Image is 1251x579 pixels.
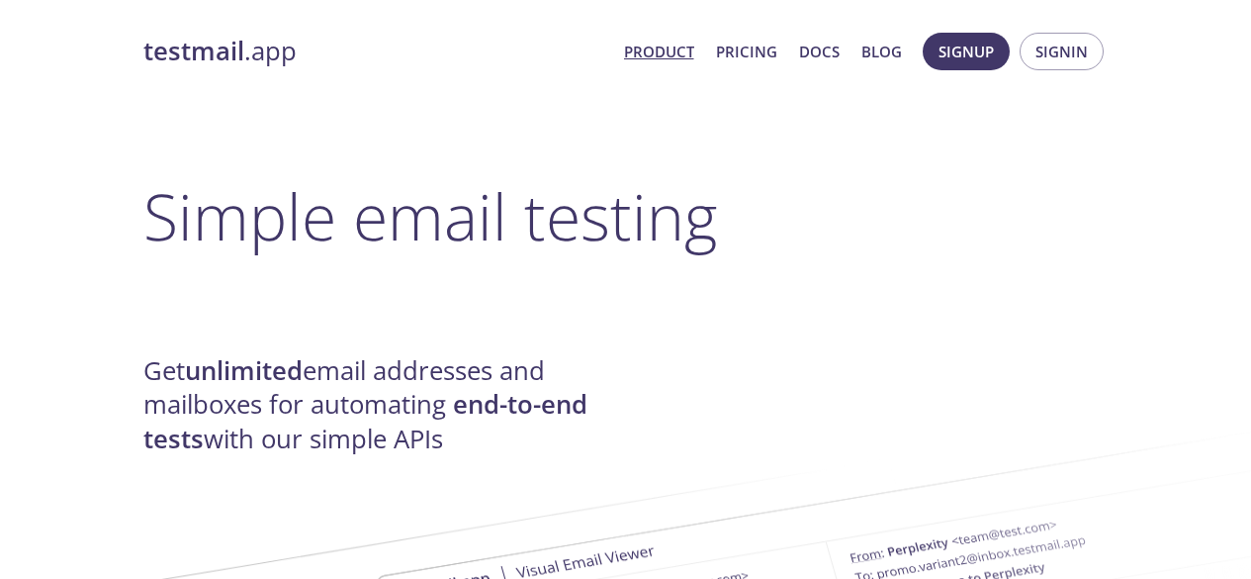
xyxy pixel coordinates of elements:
a: Docs [799,39,840,64]
strong: end-to-end tests [143,387,587,455]
h4: Get email addresses and mailboxes for automating with our simple APIs [143,354,626,456]
span: Signup [938,39,994,64]
a: testmail.app [143,35,608,68]
a: Product [624,39,694,64]
button: Signin [1020,33,1104,70]
span: Signin [1035,39,1088,64]
a: Pricing [716,39,777,64]
strong: testmail [143,34,244,68]
a: Blog [861,39,902,64]
button: Signup [923,33,1010,70]
strong: unlimited [185,353,303,388]
h1: Simple email testing [143,178,1109,254]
